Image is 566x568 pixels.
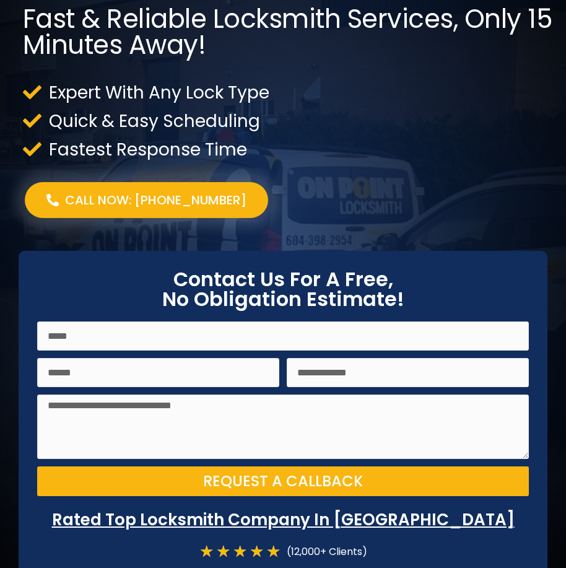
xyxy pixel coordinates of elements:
h2: Fast & Reliable Locksmith Services, Only 15 Minutes Away! [23,6,560,58]
i: ★ [266,543,281,560]
span: Quick & Easy Scheduling [46,113,260,129]
span: Fastest Response Time [46,141,247,158]
div: 5/5 [199,543,281,560]
i: ★ [233,543,247,560]
span: Request a Callback [203,474,363,489]
i: ★ [250,543,264,560]
form: On Point Locksmith [37,321,529,504]
i: ★ [216,543,230,560]
div: (12,000+ Clients) [281,543,367,560]
i: ★ [199,543,214,560]
span: Call Now: [PHONE_NUMBER] [65,191,246,209]
h2: Contact Us For A Free, No Obligation Estimate! [37,269,529,309]
p: Rated Top Locksmith Company In [GEOGRAPHIC_DATA] [37,509,529,531]
button: Request a Callback [37,466,529,496]
span: Expert With Any Lock Type [46,84,269,101]
a: Call Now: [PHONE_NUMBER] [25,182,268,218]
